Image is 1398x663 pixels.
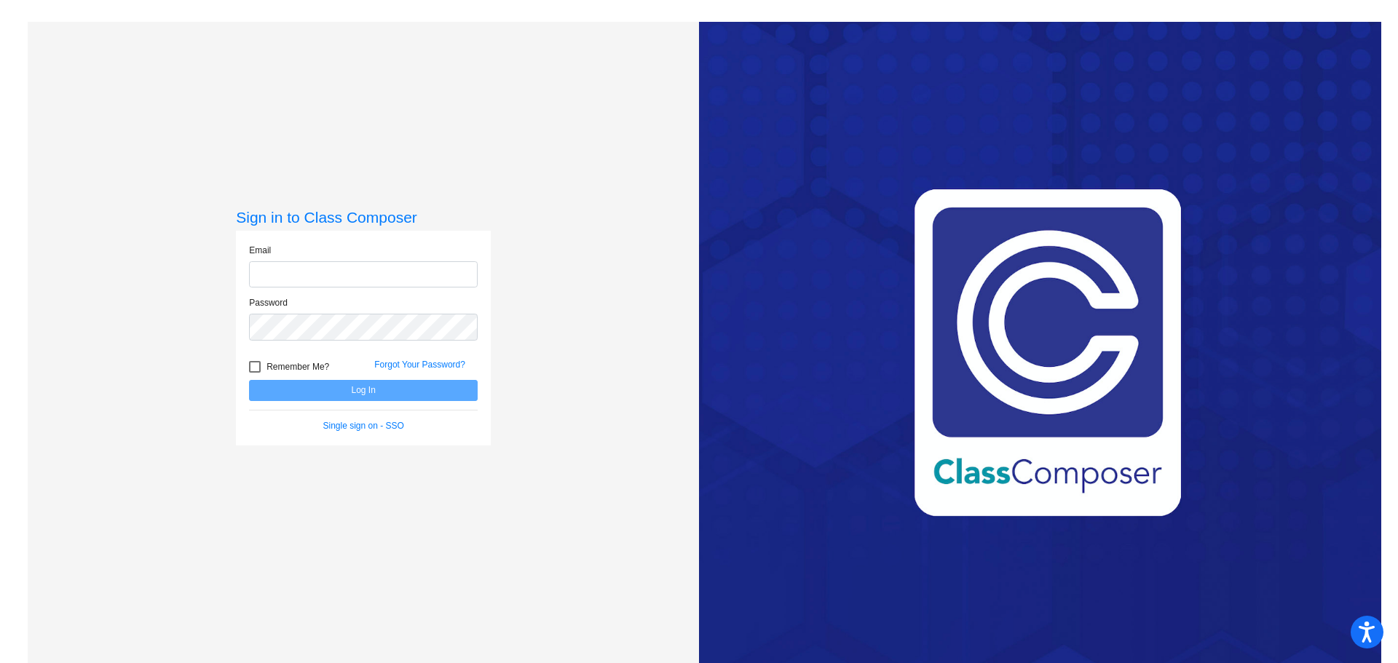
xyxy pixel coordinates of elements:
label: Password [249,296,288,309]
h3: Sign in to Class Composer [236,208,491,226]
a: Single sign on - SSO [323,421,404,431]
button: Log In [249,380,478,401]
label: Email [249,244,271,257]
span: Remember Me? [266,358,329,376]
a: Forgot Your Password? [374,360,465,370]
